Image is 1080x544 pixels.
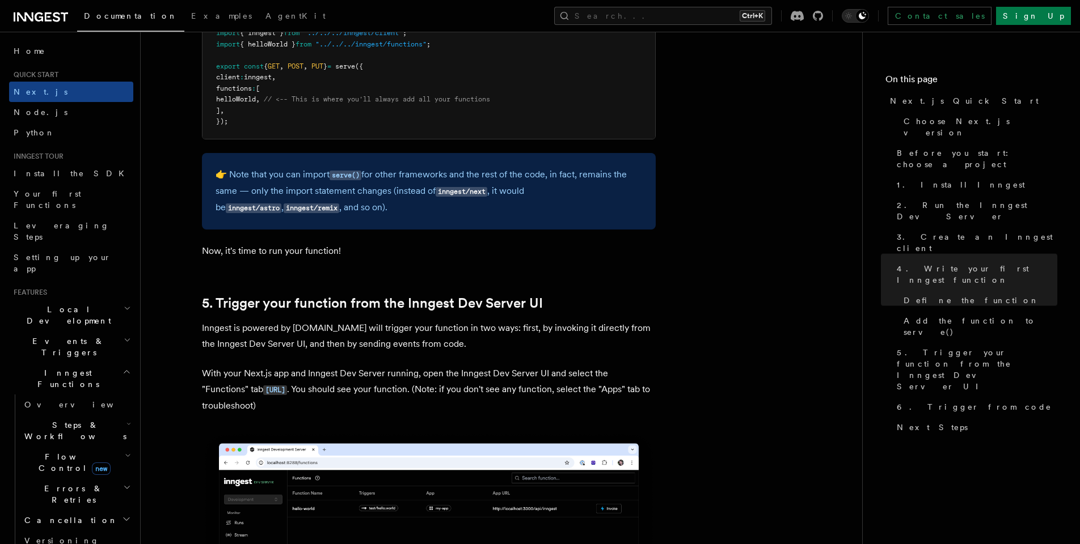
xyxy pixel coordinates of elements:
span: GET [268,62,280,70]
span: Node.js [14,108,67,117]
button: Flow Controlnew [20,447,133,478]
span: AgentKit [265,11,326,20]
a: 3. Create an Inngest client [892,227,1057,258]
span: , [272,73,276,81]
span: 4. Write your first Inngest function [897,263,1057,286]
span: , [280,62,284,70]
span: 3. Create an Inngest client [897,231,1057,254]
kbd: Ctrl+K [740,10,765,22]
span: from [296,40,311,48]
span: Choose Next.js version [904,116,1057,138]
a: Python [9,122,133,143]
span: "../../../inngest/client" [303,29,403,37]
span: serve [335,62,355,70]
span: 2. Run the Inngest Dev Server [897,199,1057,222]
span: Install the SDK [14,169,131,178]
span: ; [403,29,407,37]
span: Quick start [9,70,58,79]
code: inngest/remix [284,203,339,213]
a: Before you start: choose a project [892,143,1057,175]
span: Events & Triggers [9,335,124,358]
p: Inngest is powered by [DOMAIN_NAME] will trigger your function in two ways: first, by invoking it... [202,320,656,352]
button: Toggle dark mode [842,9,869,23]
code: inngest/astro [226,203,281,213]
a: Documentation [77,3,184,32]
span: [ [256,84,260,92]
a: 1. Install Inngest [892,175,1057,195]
span: Add the function to serve() [904,315,1057,338]
a: Leveraging Steps [9,215,133,247]
a: [URL] [263,384,287,394]
span: const [244,62,264,70]
span: }); [216,117,228,125]
a: Setting up your app [9,247,133,279]
a: 6. Trigger from code [892,397,1057,417]
a: serve() [330,169,361,180]
span: { helloWorld } [240,40,296,48]
span: inngest [244,73,272,81]
span: "../../../inngest/functions" [315,40,427,48]
span: ; [427,40,431,48]
a: AgentKit [259,3,332,31]
p: With your Next.js app and Inngest Dev Server running, open the Inngest Dev Server UI and select t... [202,365,656,414]
a: 4. Write your first Inngest function [892,258,1057,290]
span: Setting up your app [14,253,111,273]
span: 6. Trigger from code [897,401,1052,413]
span: functions [216,84,252,92]
span: Your first Functions [14,189,81,210]
span: Inngest tour [9,152,64,161]
span: Examples [191,11,252,20]
span: client [216,73,240,81]
span: Errors & Retries [20,483,123,505]
a: Install the SDK [9,163,133,184]
span: Features [9,288,47,297]
span: Flow Control [20,451,125,474]
span: , [256,95,260,103]
a: Next.js [9,82,133,102]
span: Steps & Workflows [20,419,126,442]
span: ] [216,107,220,114]
a: Contact sales [888,7,992,25]
span: , [220,107,224,114]
span: { inngest } [240,29,284,37]
span: : [240,73,244,81]
code: [URL] [263,385,287,395]
a: Next.js Quick Start [885,91,1057,111]
span: Home [14,45,45,57]
span: : [252,84,256,92]
button: Search...Ctrl+K [554,7,772,25]
span: Cancellation [20,515,118,526]
span: { [264,62,268,70]
p: Now, it's time to run your function! [202,243,656,259]
span: helloWorld [216,95,256,103]
button: Errors & Retries [20,478,133,510]
span: import [216,40,240,48]
span: from [284,29,299,37]
span: Documentation [84,11,178,20]
span: Overview [24,400,141,409]
a: Sign Up [996,7,1071,25]
a: Add the function to serve() [899,311,1057,342]
code: serve() [330,171,361,180]
span: Define the function [904,295,1039,306]
a: Your first Functions [9,184,133,215]
span: new [92,462,111,475]
span: Local Development [9,304,124,326]
span: Next.js [14,87,67,96]
a: Choose Next.js version [899,111,1057,143]
button: Cancellation [20,510,133,530]
span: export [216,62,240,70]
span: Inngest Functions [9,367,123,390]
span: Next Steps [897,422,968,433]
a: 5. Trigger your function from the Inngest Dev Server UI [202,295,543,311]
span: 5. Trigger your function from the Inngest Dev Server UI [897,347,1057,392]
code: inngest/next [436,187,487,197]
span: } [323,62,327,70]
a: Define the function [899,290,1057,311]
button: Inngest Functions [9,363,133,394]
span: PUT [311,62,323,70]
button: Local Development [9,299,133,331]
button: Events & Triggers [9,331,133,363]
span: Before you start: choose a project [897,147,1057,170]
span: POST [288,62,303,70]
